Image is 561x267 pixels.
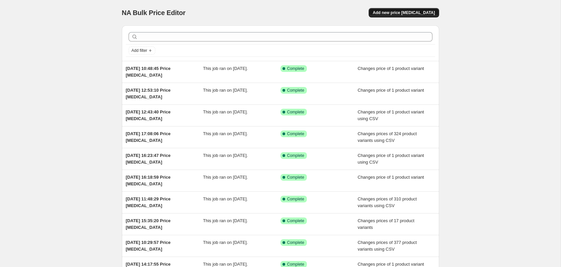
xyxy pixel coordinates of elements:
[126,66,171,78] span: [DATE] 10:48:45 Price [MEDICAL_DATA]
[358,262,424,267] span: Changes price of 1 product variant
[358,66,424,71] span: Changes price of 1 product variant
[373,10,435,15] span: Add new price [MEDICAL_DATA]
[126,131,171,143] span: [DATE] 17:08:06 Price [MEDICAL_DATA]
[126,218,171,230] span: [DATE] 15:35:20 Price [MEDICAL_DATA]
[203,153,248,158] span: This job ran on [DATE].
[126,88,171,99] span: [DATE] 12:53:10 Price [MEDICAL_DATA]
[287,240,304,245] span: Complete
[287,88,304,93] span: Complete
[358,88,424,93] span: Changes price of 1 product variant
[287,218,304,224] span: Complete
[126,109,171,121] span: [DATE] 12:43:40 Price [MEDICAL_DATA]
[287,109,304,115] span: Complete
[126,240,171,252] span: [DATE] 10:29:57 Price [MEDICAL_DATA]
[203,175,248,180] span: This job ran on [DATE].
[203,66,248,71] span: This job ran on [DATE].
[287,66,304,71] span: Complete
[203,240,248,245] span: This job ran on [DATE].
[358,131,417,143] span: Changes prices of 324 product variants using CSV
[122,9,186,16] span: NA Bulk Price Editor
[358,153,424,165] span: Changes price of 1 product variant using CSV
[369,8,439,17] button: Add new price [MEDICAL_DATA]
[129,47,155,55] button: Add filter
[287,196,304,202] span: Complete
[358,109,424,121] span: Changes price of 1 product variant using CSV
[203,196,248,201] span: This job ran on [DATE].
[126,196,171,208] span: [DATE] 11:48:29 Price [MEDICAL_DATA]
[358,175,424,180] span: Changes price of 1 product variant
[203,88,248,93] span: This job ran on [DATE].
[358,218,414,230] span: Changes prices of 17 product variants
[287,262,304,267] span: Complete
[132,48,147,53] span: Add filter
[358,196,417,208] span: Changes prices of 310 product variants using CSV
[203,218,248,223] span: This job ran on [DATE].
[287,131,304,137] span: Complete
[287,175,304,180] span: Complete
[203,262,248,267] span: This job ran on [DATE].
[126,153,171,165] span: [DATE] 16:23:47 Price [MEDICAL_DATA]
[358,240,417,252] span: Changes prices of 377 product variants using CSV
[287,153,304,158] span: Complete
[203,109,248,114] span: This job ran on [DATE].
[203,131,248,136] span: This job ran on [DATE].
[126,175,171,186] span: [DATE] 16:18:59 Price [MEDICAL_DATA]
